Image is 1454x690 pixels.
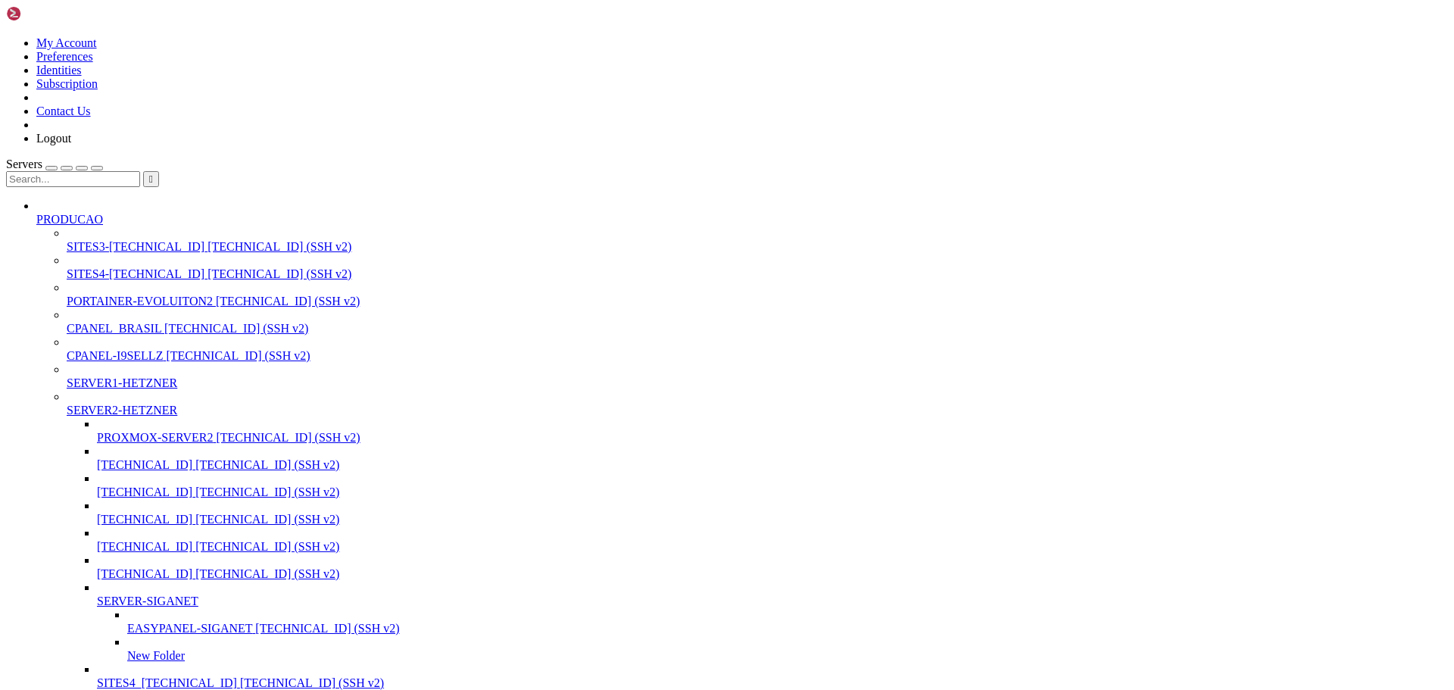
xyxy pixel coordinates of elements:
[97,431,213,444] span: PROXMOX-SERVER2
[255,622,399,635] span: [TECHNICAL_ID] (SSH v2)
[67,267,204,280] span: SITES4-[TECHNICAL_ID]
[67,240,204,253] span: SITES3-[TECHNICAL_ID]
[67,295,213,308] span: PORTAINER-EVOLUITON2
[67,226,1448,254] li: SITES3-[TECHNICAL_ID] [TECHNICAL_ID] (SSH v2)
[97,458,1448,472] a: [TECHNICAL_ID] [TECHNICAL_ID] (SSH v2)
[97,676,237,689] span: SITES4_[TECHNICAL_ID]
[67,281,1448,308] li: PORTAINER-EVOLUITON2 [TECHNICAL_ID] (SSH v2)
[97,567,192,580] span: [TECHNICAL_ID]
[36,213,1448,226] a: PRODUCAO
[97,567,1448,581] a: [TECHNICAL_ID] [TECHNICAL_ID] (SSH v2)
[67,308,1448,336] li: CPANEL_BRASIL [TECHNICAL_ID] (SSH v2)
[240,676,384,689] span: [TECHNICAL_ID] (SSH v2)
[36,50,93,63] a: Preferences
[97,513,1448,526] a: [TECHNICAL_ID] [TECHNICAL_ID] (SSH v2)
[164,322,308,335] span: [TECHNICAL_ID] (SSH v2)
[67,376,177,389] span: SERVER1-HETZNER
[67,267,1448,281] a: SITES4-[TECHNICAL_ID] [TECHNICAL_ID] (SSH v2)
[166,349,310,362] span: [TECHNICAL_ID] (SSH v2)
[216,431,360,444] span: [TECHNICAL_ID] (SSH v2)
[6,171,140,187] input: Search...
[97,472,1448,499] li: [TECHNICAL_ID] [TECHNICAL_ID] (SSH v2)
[67,404,1448,417] a: SERVER2-HETZNER
[127,622,252,635] span: EASYPANEL-SIGANET
[36,132,71,145] a: Logout
[207,267,351,280] span: [TECHNICAL_ID] (SSH v2)
[97,513,192,526] span: [TECHNICAL_ID]
[97,581,1448,663] li: SERVER-SIGANET
[67,254,1448,281] li: SITES4-[TECHNICAL_ID] [TECHNICAL_ID] (SSH v2)
[97,458,192,471] span: [TECHNICAL_ID]
[97,676,1448,690] a: SITES4_[TECHNICAL_ID] [TECHNICAL_ID] (SSH v2)
[67,240,1448,254] a: SITES3-[TECHNICAL_ID] [TECHNICAL_ID] (SSH v2)
[97,499,1448,526] li: [TECHNICAL_ID] [TECHNICAL_ID] (SSH v2)
[6,158,42,170] span: Servers
[97,595,198,607] span: SERVER-SIGANET
[127,622,1448,635] a: EASYPANEL-SIGANET [TECHNICAL_ID] (SSH v2)
[67,295,1448,308] a: PORTAINER-EVOLUITON2 [TECHNICAL_ID] (SSH v2)
[67,363,1448,390] li: SERVER1-HETZNER
[67,349,1448,363] a: CPANEL-I9SELLZ [TECHNICAL_ID] (SSH v2)
[97,431,1448,445] a: PROXMOX-SERVER2 [TECHNICAL_ID] (SSH v2)
[67,322,1448,336] a: CPANEL_BRASIL [TECHNICAL_ID] (SSH v2)
[195,540,339,553] span: [TECHNICAL_ID] (SSH v2)
[97,485,1448,499] a: [TECHNICAL_ID] [TECHNICAL_ID] (SSH v2)
[195,458,339,471] span: [TECHNICAL_ID] (SSH v2)
[6,158,103,170] a: Servers
[149,173,153,185] span: 
[36,36,97,49] a: My Account
[97,540,192,553] span: [TECHNICAL_ID]
[97,663,1448,690] li: SITES4_[TECHNICAL_ID] [TECHNICAL_ID] (SSH v2)
[97,595,1448,608] a: SERVER-SIGANET
[36,105,91,117] a: Contact Us
[67,404,177,417] span: SERVER2-HETZNER
[143,171,159,187] button: 
[127,608,1448,635] li: EASYPANEL-SIGANET [TECHNICAL_ID] (SSH v2)
[67,336,1448,363] li: CPANEL-I9SELLZ [TECHNICAL_ID] (SSH v2)
[36,64,82,76] a: Identities
[97,485,192,498] span: [TECHNICAL_ID]
[195,567,339,580] span: [TECHNICAL_ID] (SSH v2)
[97,417,1448,445] li: PROXMOX-SERVER2 [TECHNICAL_ID] (SSH v2)
[6,6,93,21] img: Shellngn
[97,445,1448,472] li: [TECHNICAL_ID] [TECHNICAL_ID] (SSH v2)
[195,485,339,498] span: [TECHNICAL_ID] (SSH v2)
[127,649,1448,663] a: New Folder
[97,540,1448,554] a: [TECHNICAL_ID] [TECHNICAL_ID] (SSH v2)
[36,77,98,90] a: Subscription
[67,349,163,362] span: CPANEL-I9SELLZ
[97,526,1448,554] li: [TECHNICAL_ID] [TECHNICAL_ID] (SSH v2)
[67,322,161,335] span: CPANEL_BRASIL
[127,649,185,662] span: New Folder
[67,376,1448,390] a: SERVER1-HETZNER
[195,513,339,526] span: [TECHNICAL_ID] (SSH v2)
[97,554,1448,581] li: [TECHNICAL_ID] [TECHNICAL_ID] (SSH v2)
[127,635,1448,663] li: New Folder
[216,295,360,308] span: [TECHNICAL_ID] (SSH v2)
[36,213,103,226] span: PRODUCAO
[207,240,351,253] span: [TECHNICAL_ID] (SSH v2)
